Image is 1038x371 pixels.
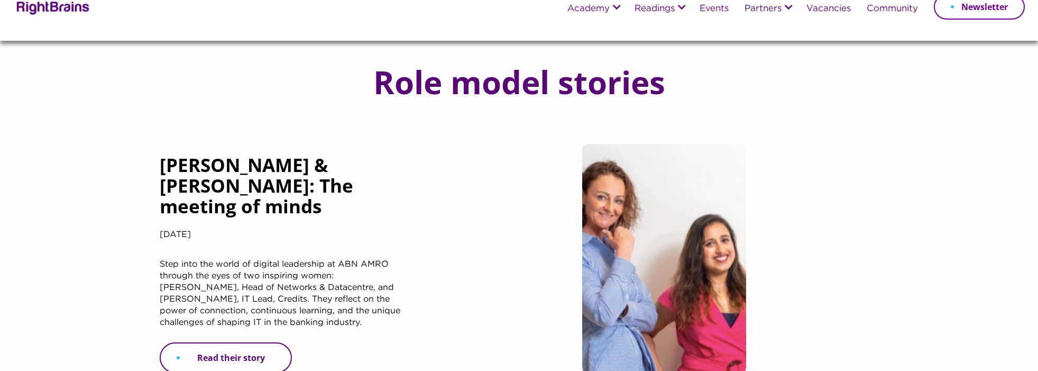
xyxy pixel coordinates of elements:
[867,4,918,14] a: Community
[635,4,675,14] a: Readings
[745,4,782,14] a: Partners
[700,4,729,14] a: Events
[567,4,610,14] a: Academy
[352,65,686,99] h1: Role model stories
[160,231,191,239] span: [DATE]
[806,4,851,14] a: Vacancies
[160,155,408,227] h5: [PERSON_NAME] & [PERSON_NAME]: The meeting of minds
[160,259,408,342] p: Step into the world of digital leadership at ABN AMRO through the eyes of two inspiring women: [P...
